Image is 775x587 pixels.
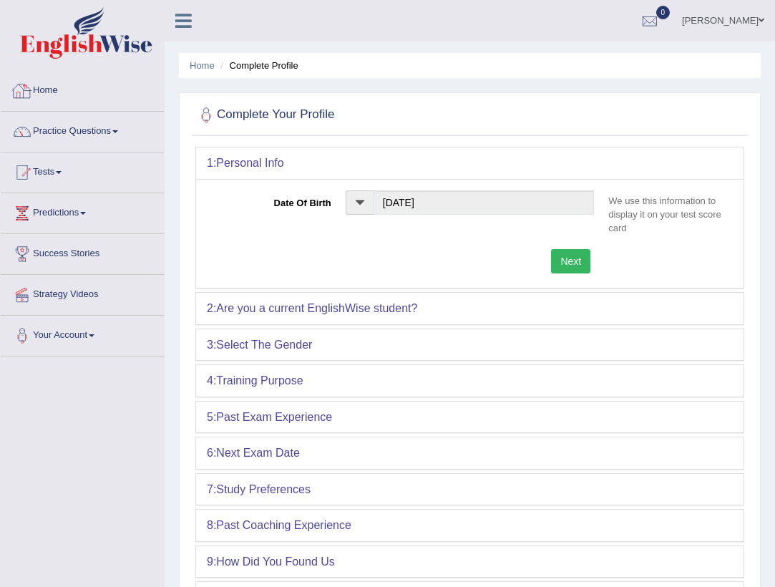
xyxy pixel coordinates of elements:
li: Complete Profile [217,59,298,72]
b: Select The Gender [216,339,312,351]
label: Date Of Birth [207,190,338,210]
span: Select date [346,190,374,215]
h2: Complete Your Profile [195,105,536,126]
button: Next [551,249,590,273]
a: Home [190,60,215,71]
div: 6: [196,437,744,469]
a: Success Stories [1,234,164,270]
div: 9: [196,546,744,578]
div: 1: [196,147,744,179]
div: 3: [196,329,744,361]
a: Home [1,71,164,107]
p: We use this information to display it on your test score card [601,194,733,235]
b: Past Coaching Experience [216,519,351,531]
b: Past Exam Experience [216,411,332,423]
b: Next Exam Date [216,447,299,459]
div: 5: [196,402,744,433]
a: Strategy Videos [1,275,164,311]
div: 7: [196,474,744,505]
a: Predictions [1,193,164,229]
b: Personal Info [216,157,283,169]
span: 0 [656,6,671,19]
a: Your Account [1,316,164,351]
b: How Did You Found Us [216,556,334,568]
b: Training Purpose [216,374,303,387]
a: Practice Questions [1,112,164,147]
a: Tests [1,152,164,188]
div: 2: [196,293,744,324]
div: 8: [196,510,744,541]
b: Are you a current EnglishWise student? [216,302,417,314]
b: Study Preferences [216,483,311,495]
div: 4: [196,365,744,397]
